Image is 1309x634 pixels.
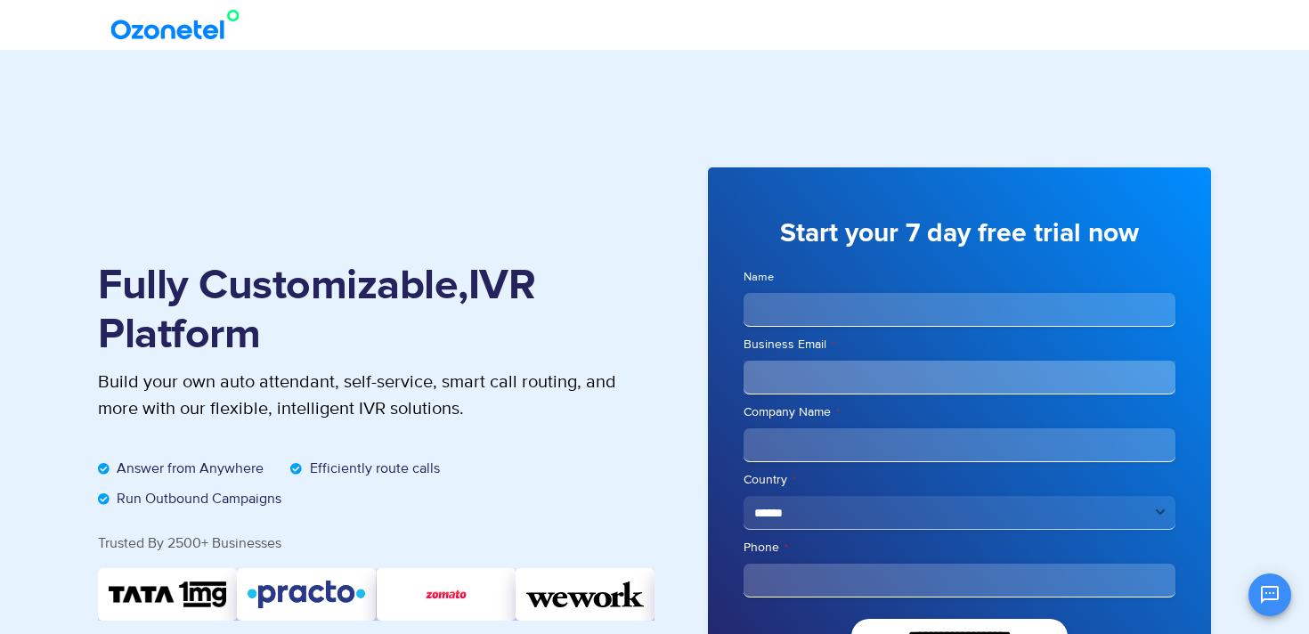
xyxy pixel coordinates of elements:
div: 3 of 5 [377,568,516,621]
div: Trusted By 2500+ Businesses [98,536,654,550]
label: Country [744,471,1175,489]
span: Run Outbound Campaigns [112,488,281,509]
label: Business Email [744,336,1175,354]
button: Open chat [1248,573,1291,616]
img: Practo-logo [248,579,365,610]
img: wework.svg [526,579,644,610]
div: 1 of 5 [98,568,237,621]
img: zomato.jpg [417,579,476,610]
h1: Fully Customizable,IVR Platform [98,262,654,360]
span: Efficiently route calls [305,458,440,479]
span: Answer from Anywhere [112,458,264,479]
div: 2 of 5 [237,568,376,621]
h3: Start your 7 day free trial now [744,216,1175,251]
div: Image Carousel [98,568,654,621]
label: Phone [744,539,1175,557]
div: 4 of 5 [516,568,654,621]
label: Name [744,269,1175,286]
p: Build your own auto attendant, self-service, smart call routing, and more with our flexible, inte... [98,369,654,422]
img: TATA_1mg_Logo.svg [109,579,226,610]
label: Company Name [744,403,1175,421]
